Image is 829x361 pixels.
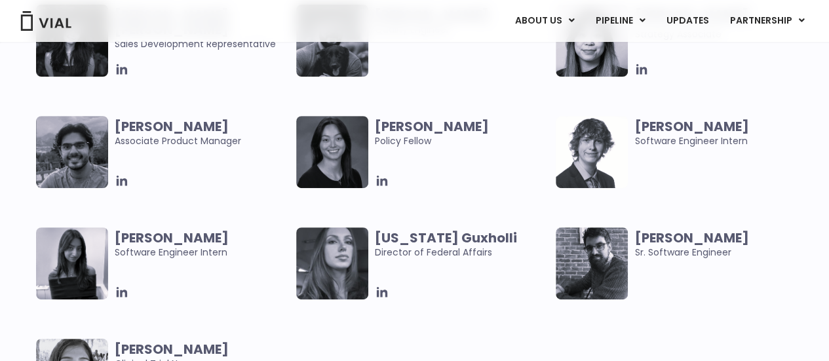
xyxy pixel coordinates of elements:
[296,227,368,299] img: Black and white image of woman.
[115,119,290,148] span: Associate Product Manager
[634,119,809,148] span: Software Engineer Intern
[634,117,748,136] b: [PERSON_NAME]
[115,340,229,358] b: [PERSON_NAME]
[720,10,815,32] a: PARTNERSHIPMenu Toggle
[375,117,489,136] b: [PERSON_NAME]
[556,227,628,299] img: Smiling man named Dugi Surdulli
[585,10,655,32] a: PIPELINEMenu Toggle
[505,10,585,32] a: ABOUT USMenu Toggle
[20,11,72,31] img: Vial Logo
[115,229,229,247] b: [PERSON_NAME]
[375,231,550,259] span: Director of Federal Affairs
[656,10,719,32] a: UPDATES
[375,229,517,247] b: [US_STATE] Guxholli
[375,119,550,148] span: Policy Fellow
[634,231,809,259] span: Sr. Software Engineer
[36,116,108,188] img: Headshot of smiling man named Abhinav
[634,229,748,247] b: [PERSON_NAME]
[296,116,368,188] img: Smiling woman named Claudia
[115,117,229,136] b: [PERSON_NAME]
[115,231,290,259] span: Software Engineer Intern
